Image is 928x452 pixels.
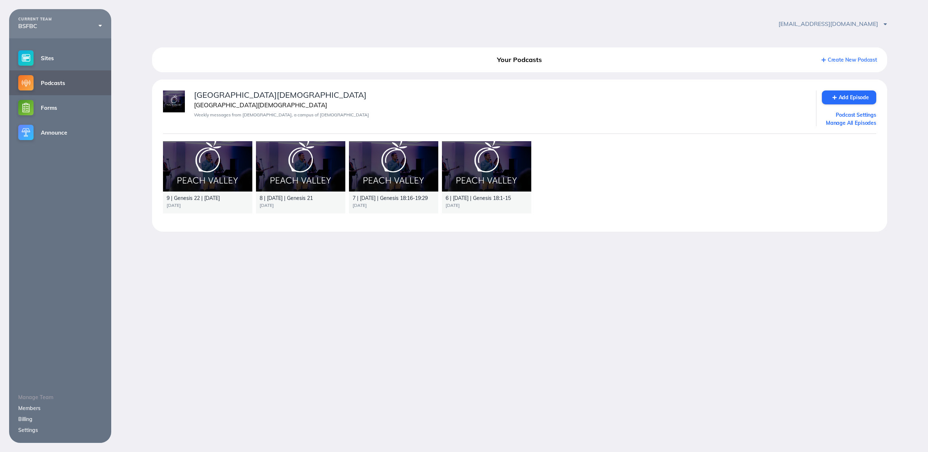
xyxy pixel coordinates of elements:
a: Podcast Settings [822,112,876,118]
div: [DATE] [260,203,342,208]
img: sites-small@2x.png [18,50,34,66]
a: Announce [9,120,111,145]
div: 7 | [DATE] | Genesis 18:16-19:29 [353,195,435,201]
img: announce-small@2x.png [18,125,34,140]
div: [GEOGRAPHIC_DATA][DEMOGRAPHIC_DATA] [194,101,807,109]
a: Create New Podcast [822,57,877,63]
a: Add Episode [822,90,876,104]
span: [EMAIL_ADDRESS][DOMAIN_NAME] [778,20,887,27]
div: 8 | [DATE] | Genesis 21 [260,195,342,201]
div: [GEOGRAPHIC_DATA][DEMOGRAPHIC_DATA] [194,90,807,100]
div: 6 | [DATE] | Genesis 18:1-15 [446,195,528,201]
span: Manage Team [18,394,53,401]
a: 6 | [DATE] | Genesis 18:1-15[DATE] [442,141,531,213]
div: 9 | Genesis 22 | [DATE] [167,195,249,201]
div: BSFBC [18,23,102,29]
div: [DATE] [353,203,435,208]
a: Forms [9,95,111,120]
a: 8 | [DATE] | Genesis 21[DATE] [256,141,345,213]
a: Manage All Episodes [822,120,876,126]
a: Settings [18,427,38,433]
a: 9 | Genesis 22 | [DATE][DATE] [163,141,252,213]
a: Podcasts [9,70,111,95]
a: Billing [18,416,32,422]
a: 7 | [DATE] | Genesis 18:16-19:29[DATE] [349,141,438,213]
div: [DATE] [446,203,528,208]
img: forms-small@2x.png [18,100,34,115]
img: image.png [163,90,185,112]
div: [DATE] [167,203,249,208]
div: Weekly messages from [DEMOGRAPHIC_DATA], a campus of [DEMOGRAPHIC_DATA] [194,112,807,117]
div: CURRENT TEAM [18,17,102,22]
a: Sites [9,46,111,70]
img: podcasts-small@2x.png [18,75,34,90]
div: Your Podcasts [400,53,638,66]
a: Members [18,405,40,412]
